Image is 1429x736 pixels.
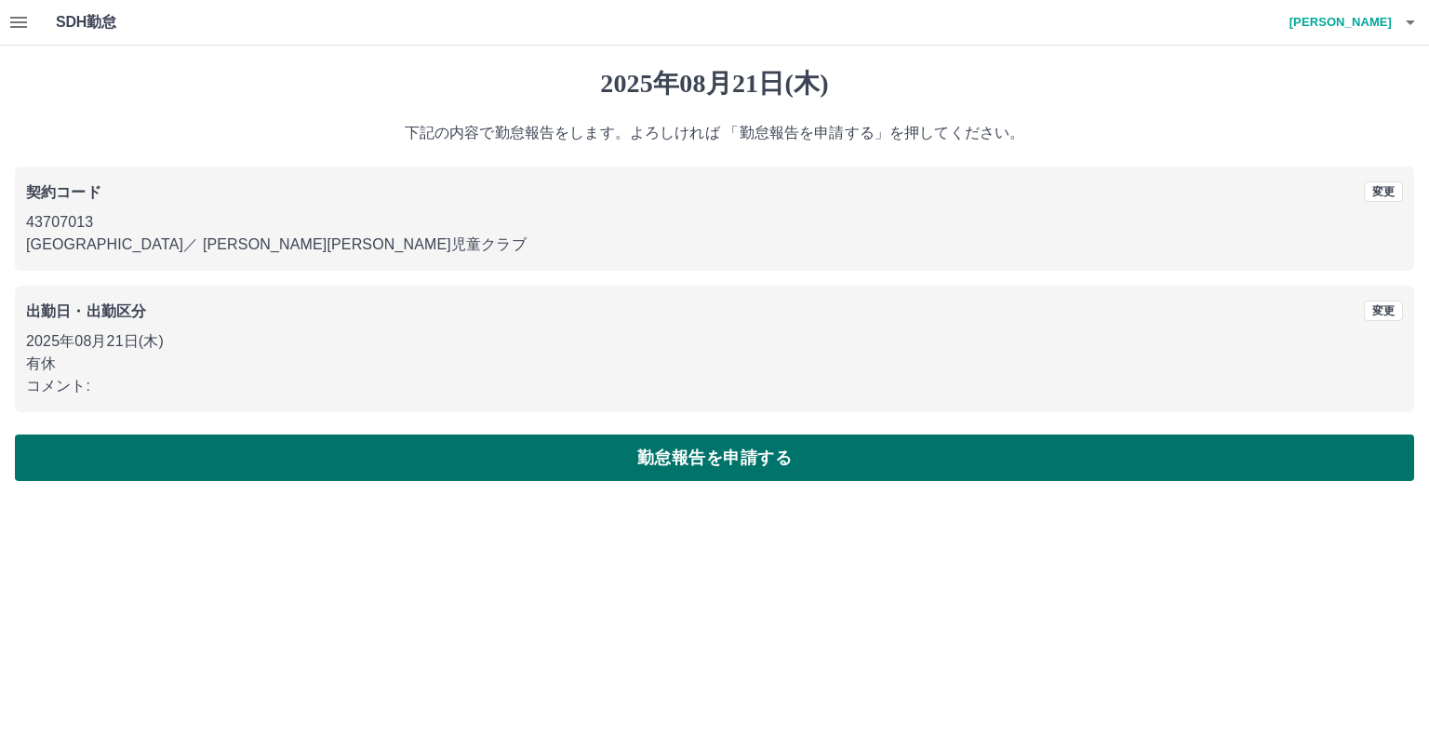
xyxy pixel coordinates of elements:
[15,68,1414,100] h1: 2025年08月21日(木)
[26,184,101,200] b: 契約コード
[26,211,1403,234] p: 43707013
[15,435,1414,481] button: 勤怠報告を申請する
[1364,181,1403,202] button: 変更
[26,353,1403,375] p: 有休
[26,330,1403,353] p: 2025年08月21日(木)
[26,375,1403,397] p: コメント:
[26,303,146,319] b: 出勤日・出勤区分
[26,234,1403,256] p: [GEOGRAPHIC_DATA] ／ [PERSON_NAME][PERSON_NAME]児童クラブ
[1364,301,1403,321] button: 変更
[15,122,1414,144] p: 下記の内容で勤怠報告をします。よろしければ 「勤怠報告を申請する」を押してください。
